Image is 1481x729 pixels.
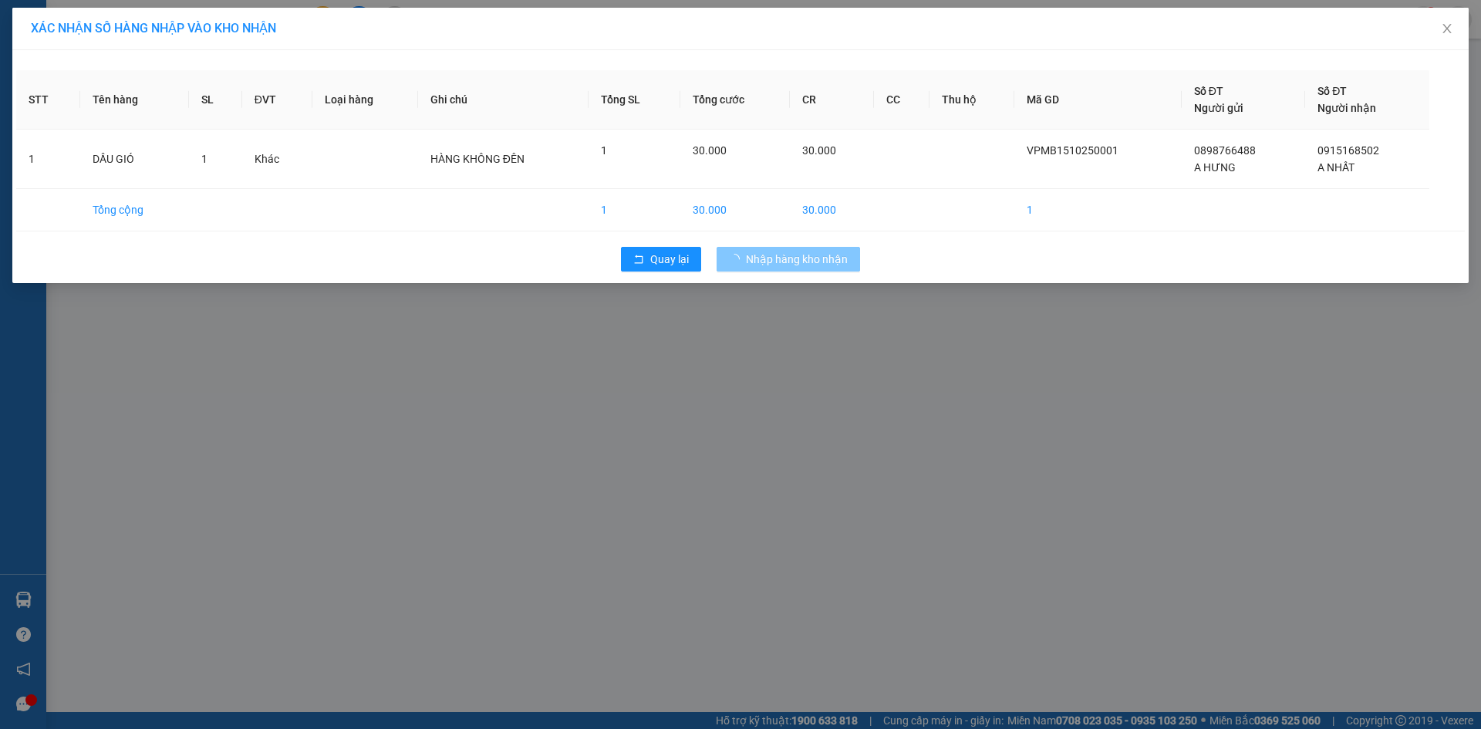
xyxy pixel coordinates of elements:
[80,189,189,231] td: Tổng cộng
[1317,102,1376,114] span: Người nhận
[201,153,207,165] span: 1
[729,254,746,265] span: loading
[589,189,680,231] td: 1
[16,70,80,130] th: STT
[790,70,874,130] th: CR
[717,247,860,272] button: Nhập hàng kho nhận
[80,70,189,130] th: Tên hàng
[621,247,701,272] button: rollbackQuay lại
[1194,102,1243,114] span: Người gửi
[929,70,1014,130] th: Thu hộ
[650,251,689,268] span: Quay lại
[1425,8,1469,51] button: Close
[16,130,80,189] td: 1
[418,70,589,130] th: Ghi chú
[680,189,790,231] td: 30.000
[242,70,313,130] th: ĐVT
[1194,144,1256,157] span: 0898766488
[1317,144,1379,157] span: 0915168502
[693,144,727,157] span: 30.000
[1014,70,1182,130] th: Mã GD
[746,251,848,268] span: Nhập hàng kho nhận
[1317,161,1354,174] span: A NHẤT
[80,130,189,189] td: DẦU GIÓ
[430,153,525,165] span: HÀNG KHÔNG ĐÊN
[802,144,836,157] span: 30.000
[874,70,929,130] th: CC
[1317,85,1347,97] span: Số ĐT
[633,254,644,266] span: rollback
[189,70,242,130] th: SL
[31,21,276,35] span: XÁC NHẬN SỐ HÀNG NHẬP VÀO KHO NHẬN
[312,70,417,130] th: Loại hàng
[1441,22,1453,35] span: close
[1194,161,1236,174] span: A HƯNG
[589,70,680,130] th: Tổng SL
[601,144,607,157] span: 1
[1014,189,1182,231] td: 1
[242,130,313,189] td: Khác
[680,70,790,130] th: Tổng cước
[1027,144,1118,157] span: VPMB1510250001
[1194,85,1223,97] span: Số ĐT
[790,189,874,231] td: 30.000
